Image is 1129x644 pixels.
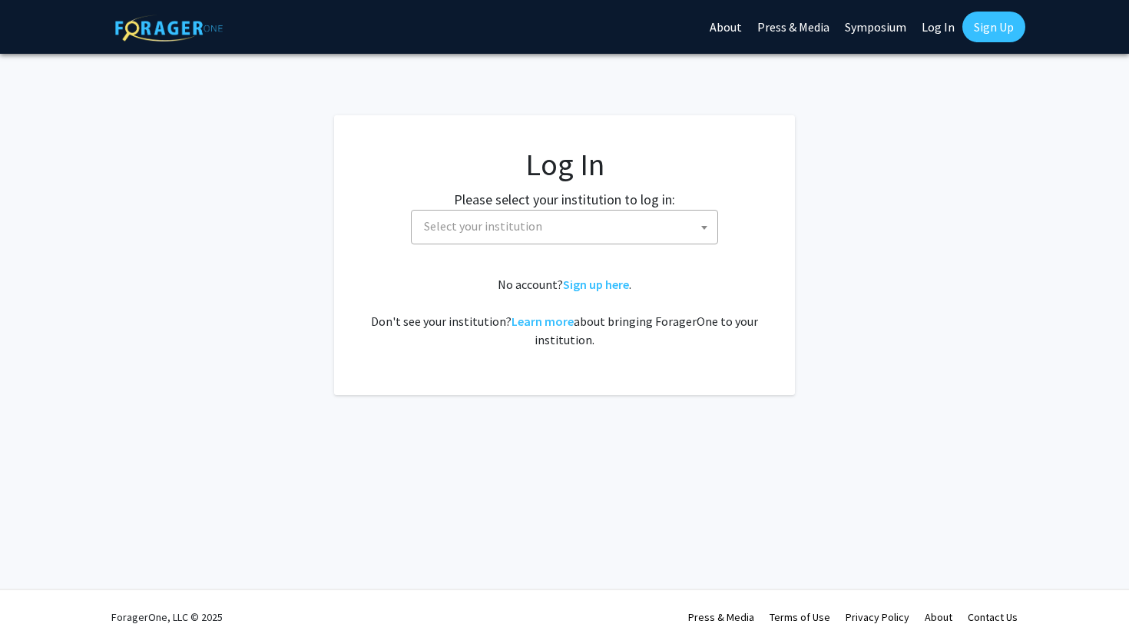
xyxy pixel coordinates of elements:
[454,189,675,210] label: Please select your institution to log in:
[968,610,1018,624] a: Contact Us
[115,15,223,41] img: ForagerOne Logo
[770,610,830,624] a: Terms of Use
[563,277,629,292] a: Sign up here
[111,590,223,644] div: ForagerOne, LLC © 2025
[418,211,717,242] span: Select your institution
[688,610,754,624] a: Press & Media
[925,610,952,624] a: About
[846,610,909,624] a: Privacy Policy
[365,275,764,349] div: No account? . Don't see your institution? about bringing ForagerOne to your institution.
[424,218,542,234] span: Select your institution
[512,314,574,329] a: Learn more about bringing ForagerOne to your institution
[411,210,718,244] span: Select your institution
[365,146,764,183] h1: Log In
[962,12,1025,42] a: Sign Up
